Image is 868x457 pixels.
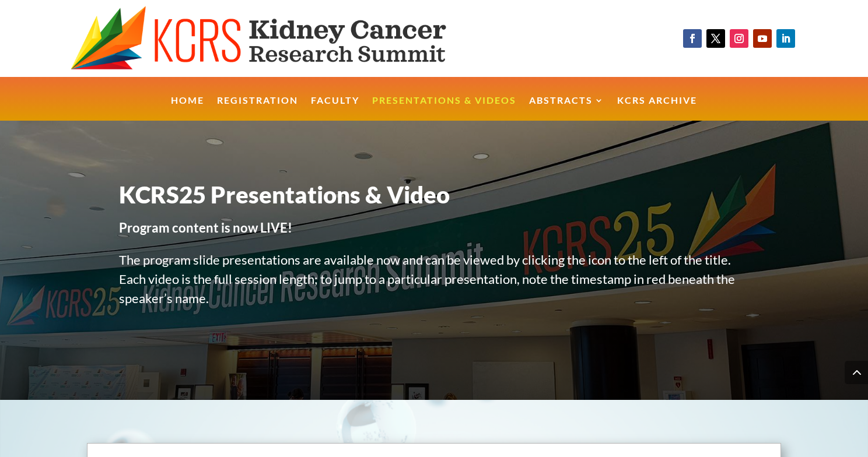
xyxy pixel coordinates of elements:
[71,6,493,71] img: KCRS generic logo wide
[171,96,204,121] a: Home
[683,29,702,48] a: Follow on Facebook
[119,250,749,321] p: The program slide presentations are available now and can be viewed by clicking the icon to the l...
[311,96,359,121] a: Faculty
[119,220,292,235] strong: Program content is now LIVE!
[217,96,298,121] a: Registration
[730,29,748,48] a: Follow on Instagram
[529,96,604,121] a: Abstracts
[119,181,450,209] span: KCRS25 Presentations & Video
[617,96,697,121] a: KCRS Archive
[372,96,516,121] a: Presentations & Videos
[776,29,795,48] a: Follow on LinkedIn
[753,29,772,48] a: Follow on Youtube
[706,29,725,48] a: Follow on X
